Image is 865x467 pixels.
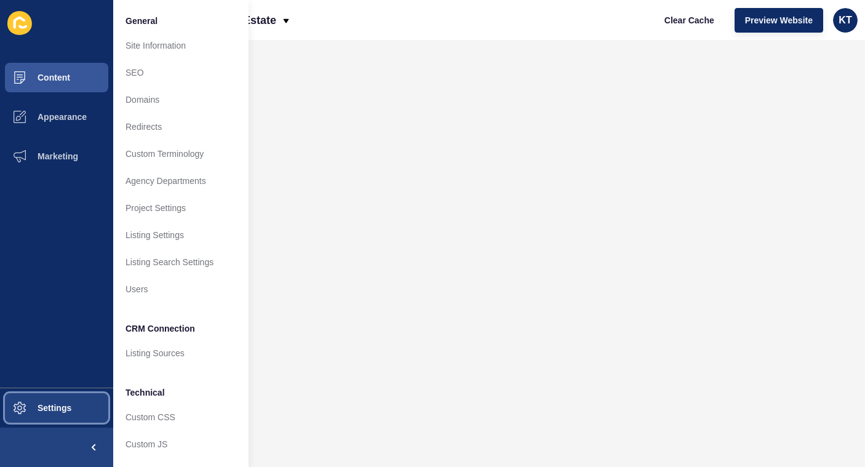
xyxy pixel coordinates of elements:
[113,59,249,86] a: SEO
[113,431,249,458] a: Custom JS
[664,14,714,26] span: Clear Cache
[113,113,249,140] a: Redirects
[126,386,165,399] span: Technical
[113,86,249,113] a: Domains
[113,222,249,249] a: Listing Settings
[113,167,249,194] a: Agency Departments
[654,8,725,33] button: Clear Cache
[113,32,249,59] a: Site Information
[113,249,249,276] a: Listing Search Settings
[126,322,195,335] span: CRM Connection
[113,340,249,367] a: Listing Sources
[745,14,813,26] span: Preview Website
[113,194,249,222] a: Project Settings
[113,276,249,303] a: Users
[113,140,249,167] a: Custom Terminology
[126,15,157,27] span: General
[113,404,249,431] a: Custom CSS
[735,8,823,33] button: Preview Website
[839,14,851,26] span: KT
